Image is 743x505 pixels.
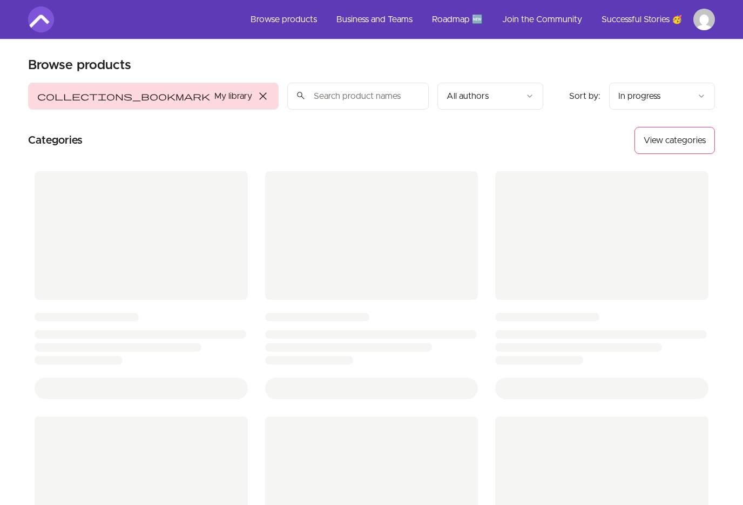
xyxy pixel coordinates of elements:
h1: Browse products [28,57,131,74]
span: Sort by: [569,92,600,100]
span: search [296,88,306,103]
button: Filter by author [437,83,543,110]
input: Search product names [287,83,429,110]
a: Business and Teams [328,6,421,32]
button: View categories [634,127,715,154]
h2: Categories [28,127,83,154]
button: Product sort options [609,83,715,110]
button: Filter by My library [28,83,279,110]
a: Join the Community [494,6,591,32]
img: Amigoscode logo [28,6,54,32]
span: collections_bookmark [37,90,210,103]
span: close [256,90,269,103]
img: Profile image for Thomas Joseph [693,9,715,30]
a: Roadmap 🆕 [423,6,491,32]
a: Successful Stories 🥳 [593,6,691,32]
nav: Main [242,6,715,32]
a: Browse products [242,6,326,32]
